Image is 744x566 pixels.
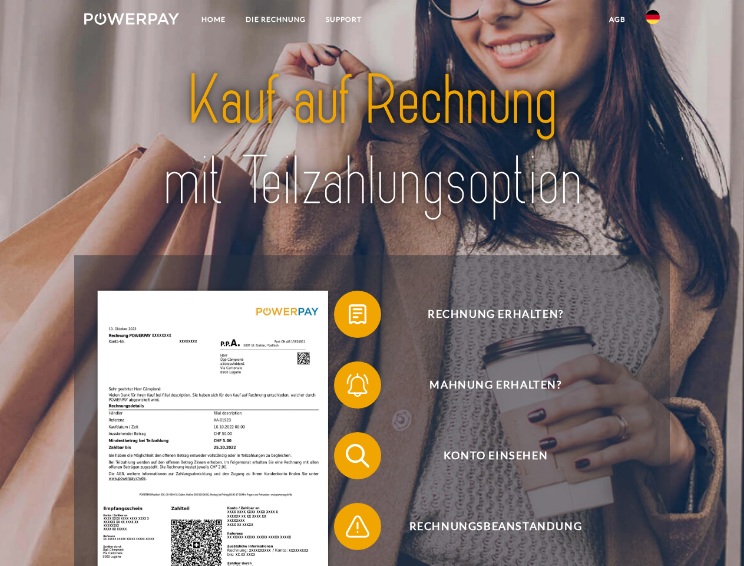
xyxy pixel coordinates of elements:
a: DIE RECHNUNG [236,9,316,30]
img: title-powerpay_de.svg [113,57,631,226]
img: logo-powerpay-white.svg [84,13,179,25]
span: Mahnung erhalten? [351,361,640,409]
img: qb_bell.svg [343,370,372,400]
img: qb_search.svg [343,441,372,470]
button: Mahnung erhalten? [334,361,640,409]
a: agb [599,9,636,30]
span: Rechnungsbeanstandung [351,503,640,550]
button: Rechnungsbeanstandung [334,503,640,550]
a: Home [191,9,236,30]
a: SUPPORT [316,9,372,30]
span: Konto einsehen [351,432,640,479]
button: Rechnung erhalten? [334,291,640,338]
img: qb_bill.svg [343,300,372,329]
img: qb_warning.svg [343,512,372,541]
button: Konto einsehen [334,432,640,479]
img: de [646,10,660,24]
span: Rechnung erhalten? [351,291,640,338]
